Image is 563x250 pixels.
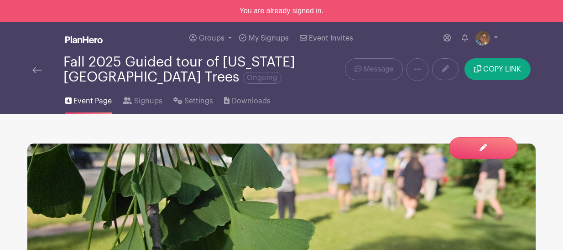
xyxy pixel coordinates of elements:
[345,58,403,80] a: Message
[173,85,213,114] a: Settings
[249,35,289,42] span: My Signups
[232,96,271,107] span: Downloads
[224,85,270,114] a: Downloads
[483,66,521,73] span: COPY LINK
[464,58,531,80] button: COPY LINK
[184,96,213,107] span: Settings
[186,22,235,55] a: Groups
[235,22,292,55] a: My Signups
[134,96,162,107] span: Signups
[199,35,224,42] span: Groups
[243,72,281,84] span: Ongoing
[309,35,353,42] span: Event Invites
[364,64,393,75] span: Message
[296,22,357,55] a: Event Invites
[73,96,112,107] span: Event Page
[65,85,112,114] a: Event Page
[123,85,162,114] a: Signups
[65,36,103,43] img: logo_white-6c42ec7e38ccf1d336a20a19083b03d10ae64f83f12c07503d8b9e83406b4c7d.svg
[63,55,311,85] div: Fall 2025 Guided tour of [US_STATE][GEOGRAPHIC_DATA] Trees
[475,31,490,46] img: lee%20hopkins.JPG
[32,67,42,73] img: back-arrow-29a5d9b10d5bd6ae65dc969a981735edf675c4d7a1fe02e03b50dbd4ba3cdb55.svg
